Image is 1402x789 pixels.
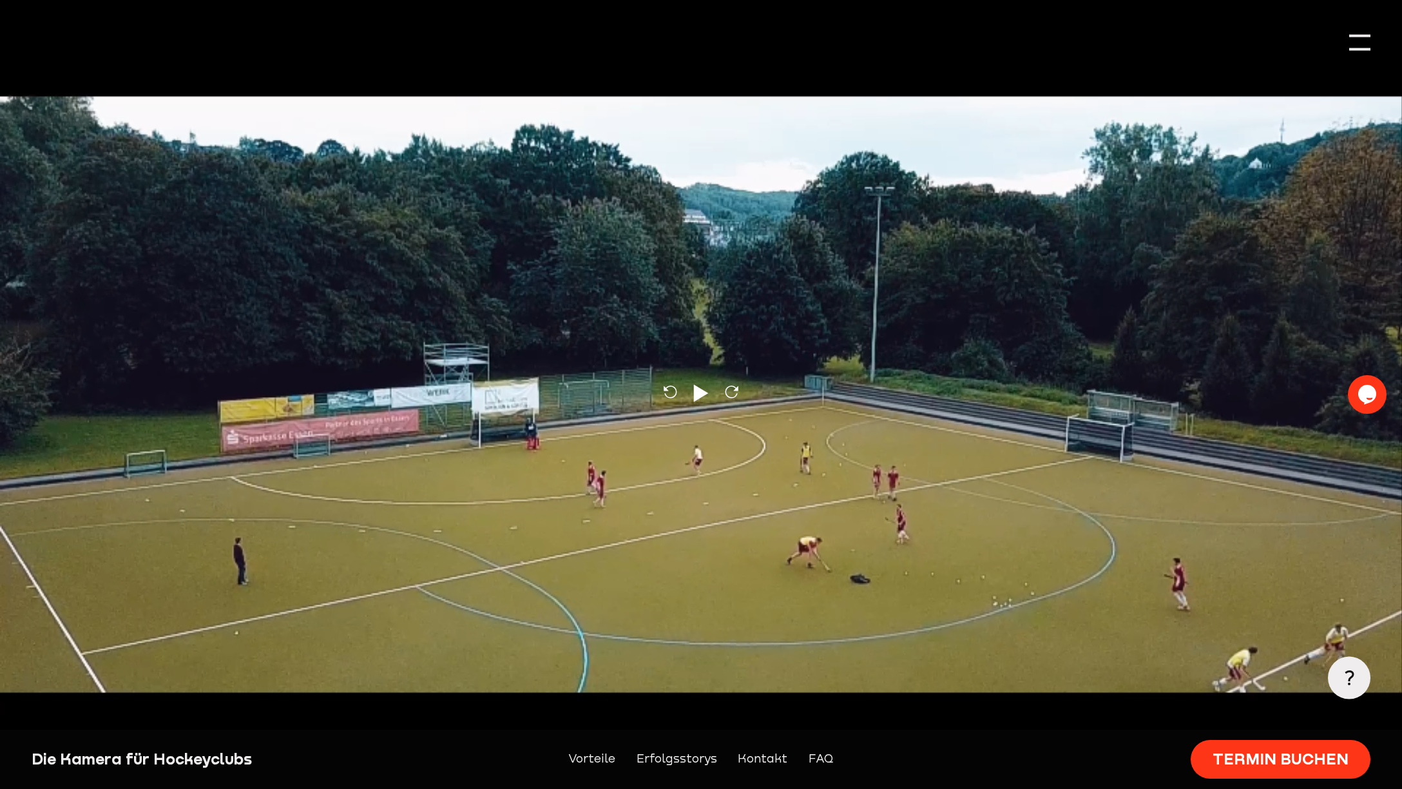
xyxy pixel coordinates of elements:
[738,750,787,768] a: Kontakt
[1191,740,1370,779] a: Termin buchen
[1348,375,1389,414] iframe: chat widget
[568,750,615,768] a: Vorteile
[809,750,834,768] a: FAQ
[637,750,717,768] a: Erfolgsstorys
[32,748,354,770] div: Die Kamera für Hockeyclubs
